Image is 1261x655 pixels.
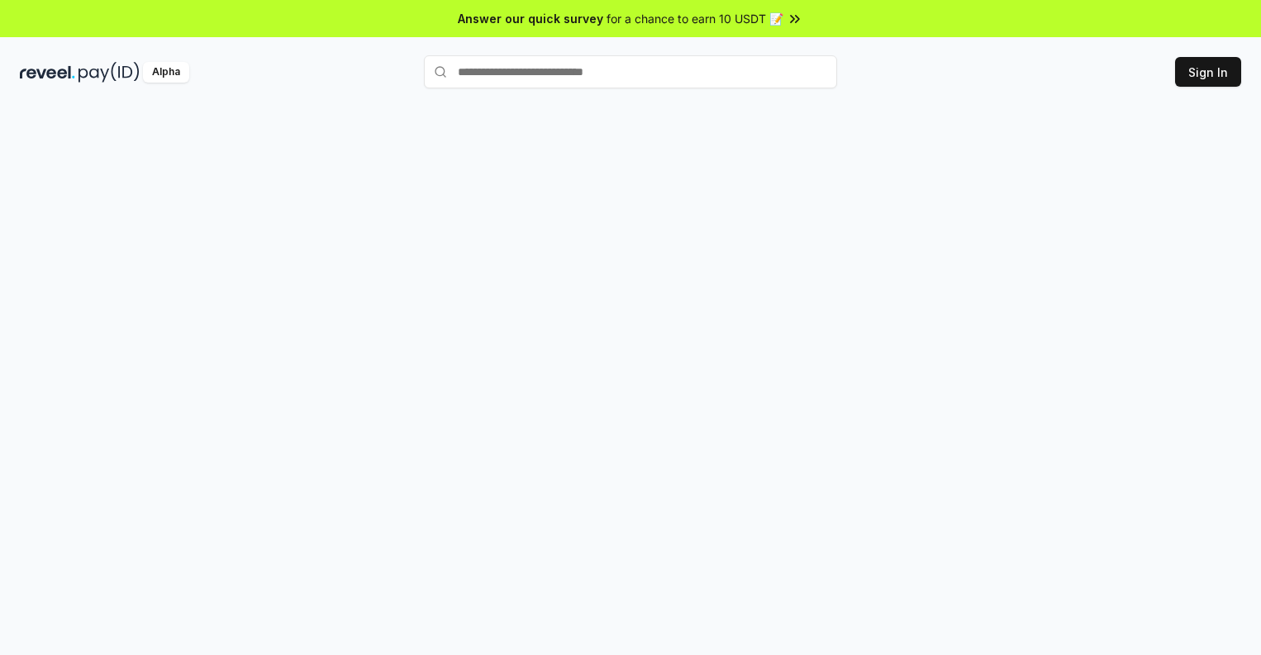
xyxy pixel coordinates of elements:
[1175,57,1241,87] button: Sign In
[458,10,603,27] span: Answer our quick survey
[20,62,75,83] img: reveel_dark
[79,62,140,83] img: pay_id
[143,62,189,83] div: Alpha
[607,10,783,27] span: for a chance to earn 10 USDT 📝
